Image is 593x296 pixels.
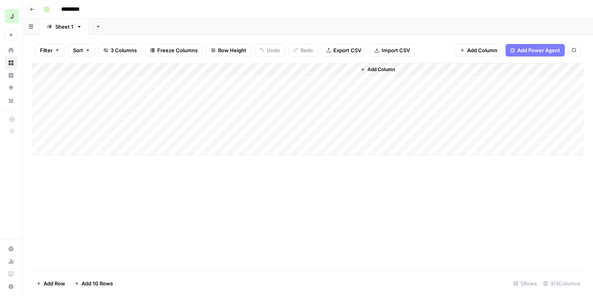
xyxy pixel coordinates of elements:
[510,277,540,290] div: 5 Rows
[369,44,415,57] button: Import CSV
[157,46,198,54] span: Freeze Columns
[357,64,398,75] button: Add Column
[267,46,280,54] span: Undo
[5,255,17,268] a: Usage
[5,69,17,82] a: Insights
[73,46,83,54] span: Sort
[218,46,246,54] span: Row Height
[300,46,313,54] span: Redo
[333,46,361,54] span: Export CSV
[145,44,203,57] button: Freeze Columns
[455,44,502,57] button: Add Column
[5,268,17,280] a: Learning Hub
[40,46,53,54] span: Filter
[111,46,137,54] span: 3 Columns
[321,44,366,57] button: Export CSV
[98,44,142,57] button: 3 Columns
[5,6,17,26] button: Workspace: Jeremy - Example
[70,277,118,290] button: Add 10 Rows
[44,280,65,287] span: Add Row
[206,44,251,57] button: Row Height
[10,11,14,21] span: J
[5,82,17,94] a: Opportunities
[32,277,70,290] button: Add Row
[5,44,17,57] a: Home
[5,243,17,255] a: Settings
[382,46,410,54] span: Import CSV
[288,44,318,57] button: Redo
[55,23,73,31] div: Sheet 1
[5,94,17,107] a: Your Data
[5,57,17,69] a: Browse
[255,44,285,57] button: Undo
[517,46,560,54] span: Add Power Agent
[68,44,95,57] button: Sort
[35,44,65,57] button: Filter
[540,277,584,290] div: 3/3 Columns
[367,66,395,73] span: Add Column
[82,280,113,287] span: Add 10 Rows
[506,44,565,57] button: Add Power Agent
[40,19,89,35] a: Sheet 1
[5,280,17,293] button: Help + Support
[467,46,497,54] span: Add Column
